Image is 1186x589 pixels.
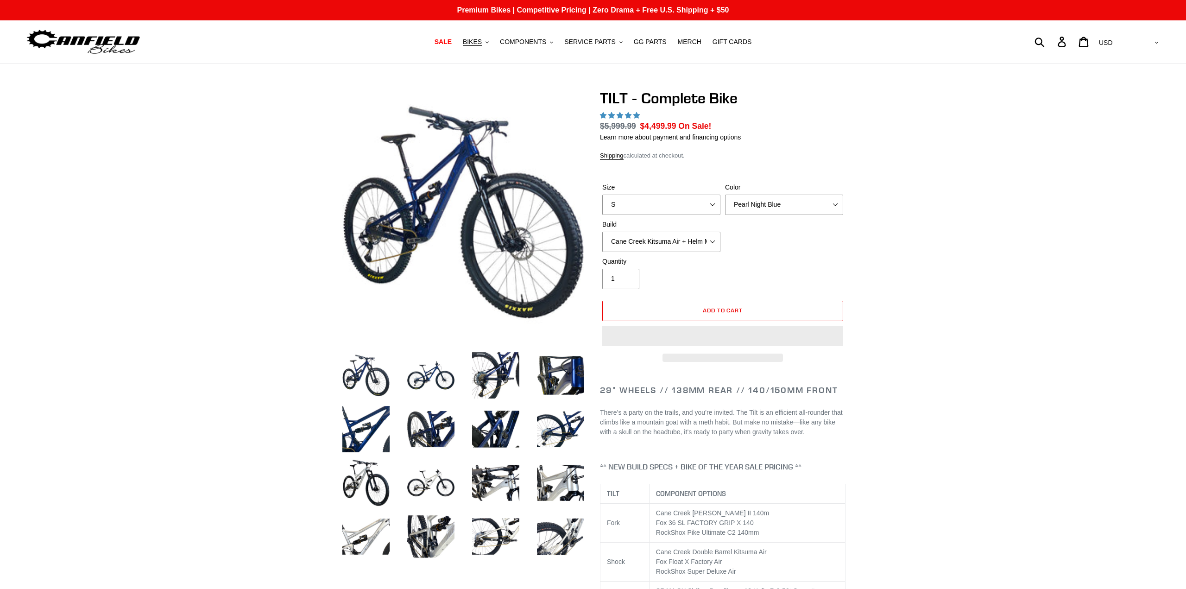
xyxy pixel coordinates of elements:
[341,350,391,401] img: Load image into Gallery viewer, TILT - Complete Bike
[678,120,711,132] span: On Sale!
[470,457,521,508] img: Load image into Gallery viewer, TILT - Complete Bike
[602,183,720,192] label: Size
[560,36,627,48] button: SERVICE PARTS
[649,504,845,543] td: Cane Creek [PERSON_NAME] II 140m Fox 36 SL FACTORY GRIP X 140 RockShox Pike Ultimate C2 140mm
[463,38,482,46] span: BIKES
[600,133,741,141] a: Learn more about payment and financing options
[430,36,456,48] a: SALE
[600,152,624,160] a: Shipping
[600,462,845,471] h4: ** NEW BUILD SPECS + BIKE OF THE YEAR SALE PRICING **
[535,511,586,562] img: Load image into Gallery viewer, TILT - Complete Bike
[341,404,391,455] img: Load image into Gallery viewer, TILT - Complete Bike
[470,350,521,401] img: Load image into Gallery viewer, TILT - Complete Bike
[703,307,743,314] span: Add to cart
[1040,32,1063,52] input: Search
[600,543,650,582] td: Shock
[634,38,667,46] span: GG PARTS
[600,504,650,543] td: Fork
[535,404,586,455] img: Load image into Gallery viewer, TILT - Complete Bike
[458,36,493,48] button: BIKES
[342,91,584,333] img: TILT - Complete Bike
[725,183,843,192] label: Color
[602,220,720,229] label: Build
[405,404,456,455] img: Load image into Gallery viewer, TILT - Complete Bike
[405,457,456,508] img: Load image into Gallery viewer, TILT - Complete Bike
[341,511,391,562] img: Load image into Gallery viewer, TILT - Complete Bike
[470,511,521,562] img: Load image into Gallery viewer, TILT - Complete Bike
[602,301,843,321] button: Add to cart
[600,408,845,437] p: There’s a party on the trails, and you’re invited. The Tilt is an efficient all-rounder that clim...
[470,404,521,455] img: Load image into Gallery viewer, TILT - Complete Bike
[640,121,676,131] span: $4,499.99
[600,151,845,160] div: calculated at checkout.
[708,36,757,48] a: GIFT CARDS
[629,36,671,48] a: GG PARTS
[600,385,845,395] h2: 29" Wheels // 138mm Rear // 140/150mm Front
[535,457,586,508] img: Load image into Gallery viewer, TILT - Complete Bike
[649,543,845,582] td: Cane Creek Double Barrel Kitsuma Air Fox Float X Factory Air RockShox Super Deluxe Air
[500,38,546,46] span: COMPONENTS
[600,484,650,504] th: TILT
[564,38,615,46] span: SERVICE PARTS
[405,350,456,401] img: Load image into Gallery viewer, TILT - Complete Bike
[341,457,391,508] img: Load image into Gallery viewer, TILT - Complete Bike
[600,89,845,107] h1: TILT - Complete Bike
[678,38,701,46] span: MERCH
[602,257,720,266] label: Quantity
[600,112,642,119] span: 5.00 stars
[673,36,706,48] a: MERCH
[405,511,456,562] img: Load image into Gallery viewer, TILT - Complete Bike
[535,350,586,401] img: Load image into Gallery viewer, TILT - Complete Bike
[495,36,558,48] button: COMPONENTS
[25,27,141,57] img: Canfield Bikes
[435,38,452,46] span: SALE
[713,38,752,46] span: GIFT CARDS
[600,121,636,131] s: $5,999.99
[649,484,845,504] th: COMPONENT OPTIONS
